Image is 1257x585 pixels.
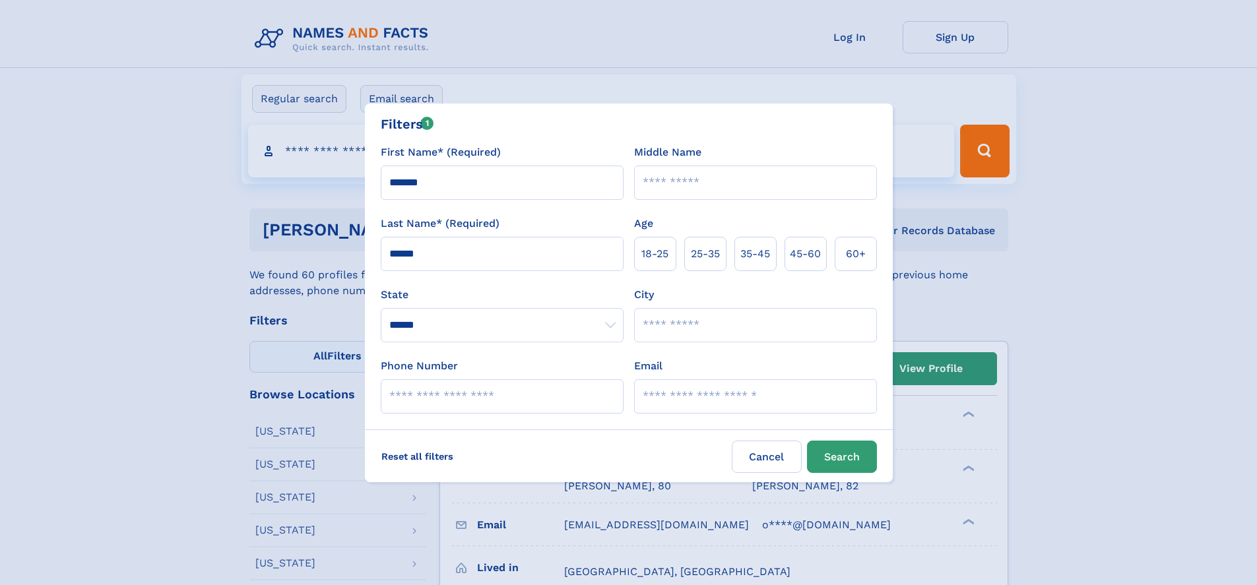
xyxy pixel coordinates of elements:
span: 18‑25 [641,246,668,262]
label: State [381,287,624,303]
label: Reset all filters [373,441,462,472]
span: 25‑35 [691,246,720,262]
label: Last Name* (Required) [381,216,500,231]
label: Phone Number [381,358,458,374]
label: Cancel [732,441,802,473]
label: Email [634,358,662,374]
span: 35‑45 [740,246,770,262]
button: Search [807,441,877,473]
label: City [634,287,654,303]
span: 60+ [846,246,866,262]
span: 45‑60 [790,246,821,262]
label: Middle Name [634,144,701,160]
label: Age [634,216,653,231]
label: First Name* (Required) [381,144,501,160]
div: Filters [381,114,434,134]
